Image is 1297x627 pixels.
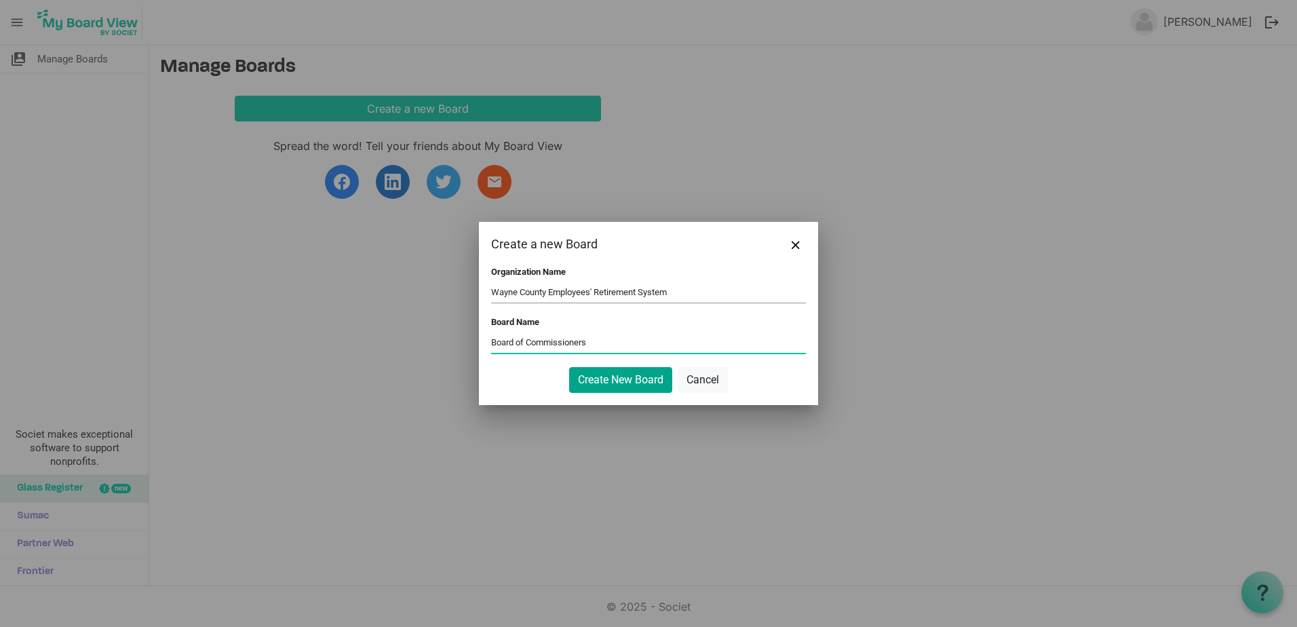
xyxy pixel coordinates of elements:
[786,234,806,254] button: Close
[678,367,728,393] button: Cancel
[491,267,566,277] label: Organization Name
[491,317,539,327] label: Board Name
[491,234,743,254] div: Create a new Board
[569,367,672,393] button: Create New Board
